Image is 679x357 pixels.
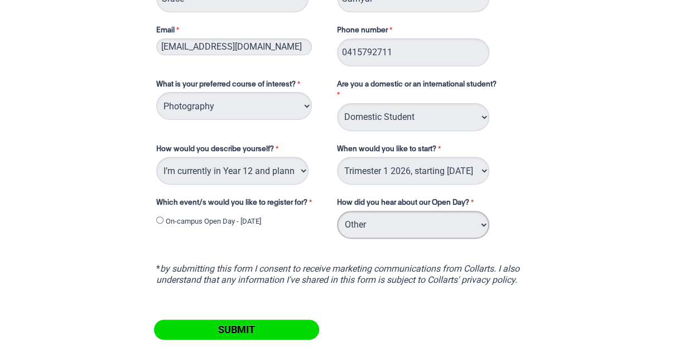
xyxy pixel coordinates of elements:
[156,79,326,93] label: What is your preferred course of interest?
[337,81,497,88] span: Are you a domestic or an international student?
[156,144,326,157] label: How would you describe yourself?
[156,263,519,285] i: by submitting this form I consent to receive marketing communications from Collarts. I also under...
[337,157,489,185] select: When would you like to start?
[337,197,476,211] label: How did you hear about our Open Day?
[156,92,312,120] select: What is your preferred course of interest?
[337,103,489,131] select: Are you a domestic or an international student?
[337,211,489,239] select: How did you hear about our Open Day?
[337,144,514,157] label: When would you like to start?
[337,38,489,66] input: Phone number
[337,25,395,38] label: Phone number
[156,157,309,185] select: How would you describe yourself?
[156,197,326,211] label: Which event/s would you like to register for?
[166,216,261,227] label: On-campus Open Day - [DATE]
[156,38,312,55] input: Email
[156,25,326,38] label: Email
[154,320,319,340] input: Submit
